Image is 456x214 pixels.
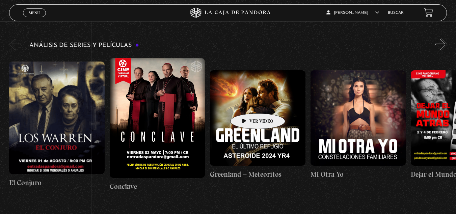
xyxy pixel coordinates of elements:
button: Next [435,39,447,50]
a: Buscar [388,11,404,15]
h3: Análisis de series y películas [29,42,139,49]
a: Mi Otra Yo [311,55,406,195]
span: Menu [29,11,40,15]
h4: El Conjuro [9,177,105,188]
a: View your shopping cart [424,8,433,17]
a: El Conjuro [9,55,105,195]
span: Cerrar [26,16,42,21]
button: Previous [9,39,21,50]
a: Conclave [110,55,205,195]
h4: Greenland – Meteoritos [210,169,305,180]
a: Greenland – Meteoritos [210,55,305,195]
h4: Conclave [110,181,205,192]
h4: Mi Otra Yo [311,169,406,180]
span: [PERSON_NAME] [326,11,379,15]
